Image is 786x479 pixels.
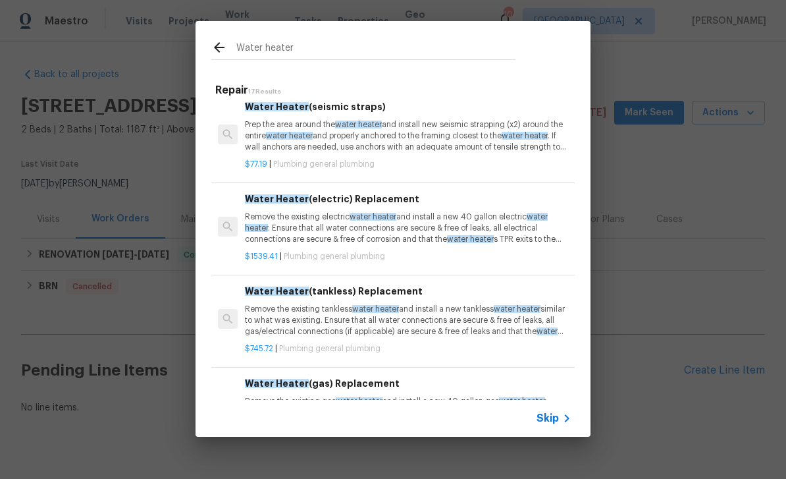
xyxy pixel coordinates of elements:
span: water heater [502,132,548,140]
span: Water Heater [245,379,309,388]
span: water heater [352,305,399,313]
span: water heater [266,132,313,140]
span: $77.19 [245,160,267,168]
p: Remove the existing electric and install a new 40 gallon electric . Ensure that all water connect... [245,211,571,245]
input: Search issues or repairs [236,40,515,59]
span: Plumbing general plumbing [279,345,380,352]
span: Water Heater [245,194,309,204]
span: water heater [245,327,558,347]
span: water heater [494,305,540,313]
span: water heater [499,397,545,405]
h6: (seismic straps) [245,99,571,114]
p: | [245,343,571,354]
p: | [245,159,571,170]
span: Skip [537,412,559,425]
span: $745.72 [245,345,273,352]
h5: Repair [215,84,575,98]
span: $1539.41 [245,252,278,260]
span: water heater [335,121,382,128]
h6: (gas) Replacement [245,376,571,391]
span: 17 Results [248,88,281,95]
p: Remove the existing tankless and install a new tankless similar to what was existing. Ensure that... [245,304,571,337]
p: Prep the area around the and install new seismic strapping (x2) around the entire and properly an... [245,119,571,153]
span: water heater [447,235,494,243]
span: Water Heater [245,287,309,296]
p: | [245,251,571,262]
p: Remove the existing gas and install a new 40 gallon gas . Ensure that all water connections are s... [245,396,571,430]
h6: (electric) Replacement [245,192,571,206]
span: water heater [336,397,382,405]
span: Water Heater [245,102,309,111]
span: water heater [350,213,396,221]
span: Plumbing general plumbing [284,252,385,260]
span: Plumbing general plumbing [273,160,375,168]
h6: (tankless) Replacement [245,284,571,298]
